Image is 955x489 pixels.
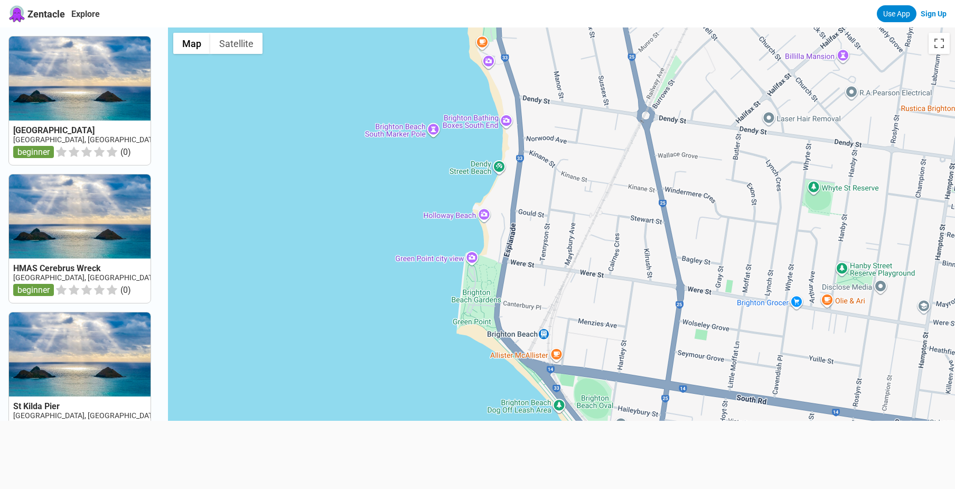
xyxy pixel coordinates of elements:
[8,5,25,22] img: Zentacle logo
[13,135,233,144] a: [GEOGRAPHIC_DATA], [GEOGRAPHIC_DATA], [GEOGRAPHIC_DATA]
[8,5,65,22] a: Zentacle logoZentacle
[921,10,947,18] a: Sign Up
[210,33,263,54] button: Show satellite imagery
[27,8,65,20] span: Zentacle
[877,5,916,22] a: Use App
[212,421,743,486] iframe: Advertisement
[71,9,100,19] a: Explore
[929,33,950,54] button: Toggle fullscreen view
[173,33,210,54] button: Show street map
